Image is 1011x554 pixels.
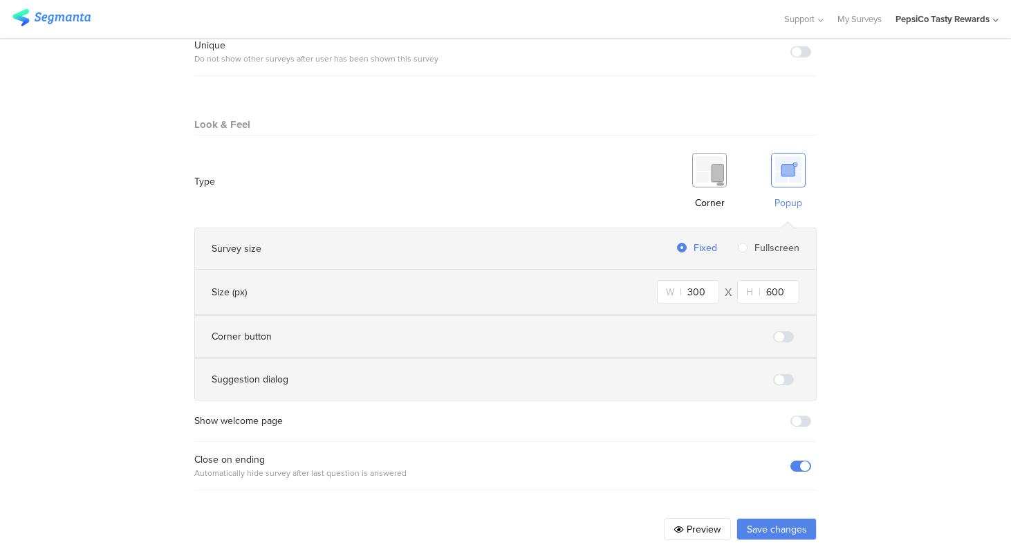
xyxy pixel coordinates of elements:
[748,241,799,255] span: Fullscreen
[725,284,732,300] div: X
[12,9,91,26] img: segmanta logo
[784,12,815,26] span: Support
[664,518,731,540] button: Preview
[212,329,272,344] div: Corner button
[775,196,802,210] div: Popup
[212,372,288,387] div: Suggestion dialog
[194,452,407,467] div: Close on ending
[194,38,438,53] div: Unique
[687,241,717,255] span: Fixed
[746,285,761,299] span: H
[194,414,283,428] div: Show welcome page
[194,174,215,189] div: Type
[695,196,725,210] div: Corner
[212,241,261,256] div: Survey size
[194,467,407,479] div: Automatically hide survey after last question is answered
[736,518,817,540] button: Save changes
[771,153,806,187] img: popup-blue.svg
[666,285,682,299] span: W
[692,153,727,187] img: corner-grey.svg
[194,118,250,135] div: Look & Feel
[896,12,990,26] div: PepsiCo Tasty Rewards
[680,285,682,299] span: |
[194,53,438,65] div: Do not show other surveys after user has been shown this survey
[759,285,761,299] span: |
[212,285,247,299] div: Size (px)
